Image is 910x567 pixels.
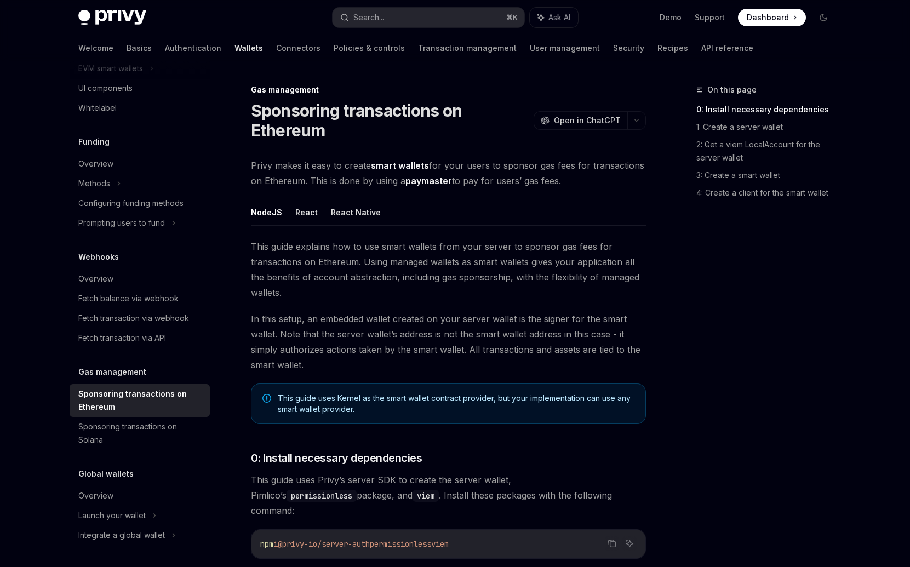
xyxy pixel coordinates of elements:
[530,8,578,27] button: Ask AI
[70,98,210,118] a: Whitelabel
[127,35,152,61] a: Basics
[371,160,429,171] strong: smart wallets
[78,250,119,264] h5: Webhooks
[78,197,184,210] div: Configuring funding methods
[815,9,832,26] button: Toggle dark mode
[78,157,113,170] div: Overview
[370,539,431,549] span: permissionless
[660,12,682,23] a: Demo
[622,536,637,551] button: Ask AI
[276,35,320,61] a: Connectors
[696,167,841,184] a: 3: Create a smart wallet
[273,539,278,549] span: i
[418,35,517,61] a: Transaction management
[70,269,210,289] a: Overview
[78,35,113,61] a: Welcome
[413,490,439,502] code: viem
[701,35,753,61] a: API reference
[70,154,210,174] a: Overview
[695,12,725,23] a: Support
[278,539,370,549] span: @privy-io/server-auth
[747,12,789,23] span: Dashboard
[657,35,688,61] a: Recipes
[78,82,133,95] div: UI components
[70,328,210,348] a: Fetch transaction via API
[78,177,110,190] div: Methods
[554,115,621,126] span: Open in ChatGPT
[548,12,570,23] span: Ask AI
[70,78,210,98] a: UI components
[78,292,179,305] div: Fetch balance via webhook
[251,158,646,188] span: Privy makes it easy to create for your users to sponsor gas fees for transactions on Ethereum. Th...
[696,118,841,136] a: 1: Create a server wallet
[251,472,646,518] span: This guide uses Privy’s server SDK to create the server wallet, Pimlico’s package, and . Install ...
[613,35,644,61] a: Security
[78,312,189,325] div: Fetch transaction via webhook
[70,289,210,308] a: Fetch balance via webhook
[696,184,841,202] a: 4: Create a client for the smart wallet
[78,467,134,480] h5: Global wallets
[262,394,271,403] svg: Note
[78,135,110,148] h5: Funding
[251,84,646,95] div: Gas management
[251,450,422,466] span: 0: Install necessary dependencies
[78,216,165,230] div: Prompting users to fund
[530,35,600,61] a: User management
[287,490,357,502] code: permissionless
[70,193,210,213] a: Configuring funding methods
[234,35,263,61] a: Wallets
[78,489,113,502] div: Overview
[707,83,757,96] span: On this page
[78,387,203,414] div: Sponsoring transactions on Ethereum
[534,111,627,130] button: Open in ChatGPT
[334,35,405,61] a: Policies & controls
[353,11,384,24] div: Search...
[78,365,146,379] h5: Gas management
[278,393,634,415] span: This guide uses Kernel as the smart wallet contract provider, but your implementation can use any...
[696,101,841,118] a: 0: Install necessary dependencies
[295,199,318,225] button: React
[78,101,117,114] div: Whitelabel
[251,311,646,373] span: In this setup, an embedded wallet created on your server wallet is the signer for the smart walle...
[78,529,165,542] div: Integrate a global wallet
[70,308,210,328] a: Fetch transaction via webhook
[165,35,221,61] a: Authentication
[251,199,282,225] button: NodeJS
[78,331,166,345] div: Fetch transaction via API
[696,136,841,167] a: 2: Get a viem LocalAccount for the server wallet
[333,8,524,27] button: Search...⌘K
[260,539,273,549] span: npm
[251,239,646,300] span: This guide explains how to use smart wallets from your server to sponsor gas fees for transaction...
[70,417,210,450] a: Sponsoring transactions on Solana
[78,10,146,25] img: dark logo
[405,175,452,187] a: paymaster
[78,509,146,522] div: Launch your wallet
[431,539,449,549] span: viem
[78,420,203,446] div: Sponsoring transactions on Solana
[605,536,619,551] button: Copy the contents from the code block
[78,272,113,285] div: Overview
[251,101,529,140] h1: Sponsoring transactions on Ethereum
[70,384,210,417] a: Sponsoring transactions on Ethereum
[738,9,806,26] a: Dashboard
[331,199,381,225] button: React Native
[70,486,210,506] a: Overview
[506,13,518,22] span: ⌘ K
